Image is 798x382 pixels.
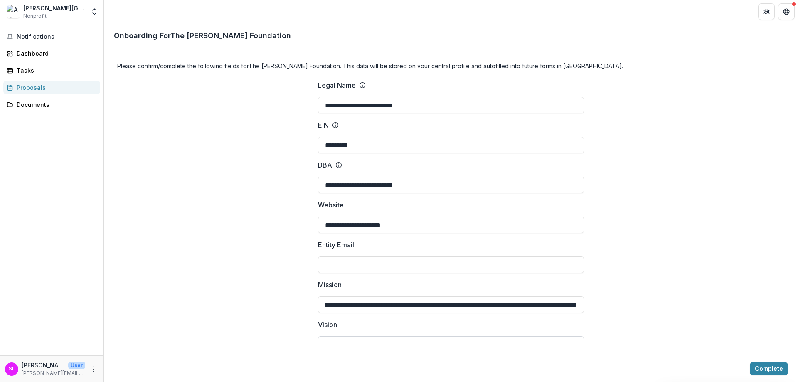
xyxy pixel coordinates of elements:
p: User [68,362,85,369]
div: Documents [17,100,94,109]
div: Sheila Lovell [9,366,15,372]
button: Open entity switcher [89,3,100,20]
button: More [89,364,99,374]
div: Tasks [17,66,94,75]
a: Documents [3,98,100,111]
span: Notifications [17,33,97,40]
button: Partners [758,3,775,20]
div: Proposals [17,83,94,92]
a: Proposals [3,81,100,94]
p: [PERSON_NAME] [22,361,65,370]
p: Website [318,200,344,210]
p: Entity Email [318,240,354,250]
p: EIN [318,120,329,130]
p: Onboarding For The [PERSON_NAME] Foundation [114,30,291,41]
p: DBA [318,160,332,170]
div: [PERSON_NAME][GEOGRAPHIC_DATA] [23,4,85,12]
h4: Please confirm/complete the following fields for The [PERSON_NAME] Foundation . This data will be... [117,62,785,70]
p: Vision [318,320,337,330]
button: Notifications [3,30,100,43]
button: Complete [750,362,788,375]
a: Dashboard [3,47,100,60]
img: Asbury Theological Seminary [7,5,20,18]
button: Get Help [778,3,795,20]
span: Nonprofit [23,12,47,20]
p: Legal Name [318,80,356,90]
p: Mission [318,280,342,290]
a: Tasks [3,64,100,77]
p: [PERSON_NAME][EMAIL_ADDRESS][PERSON_NAME][DOMAIN_NAME] [22,370,85,377]
div: Dashboard [17,49,94,58]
